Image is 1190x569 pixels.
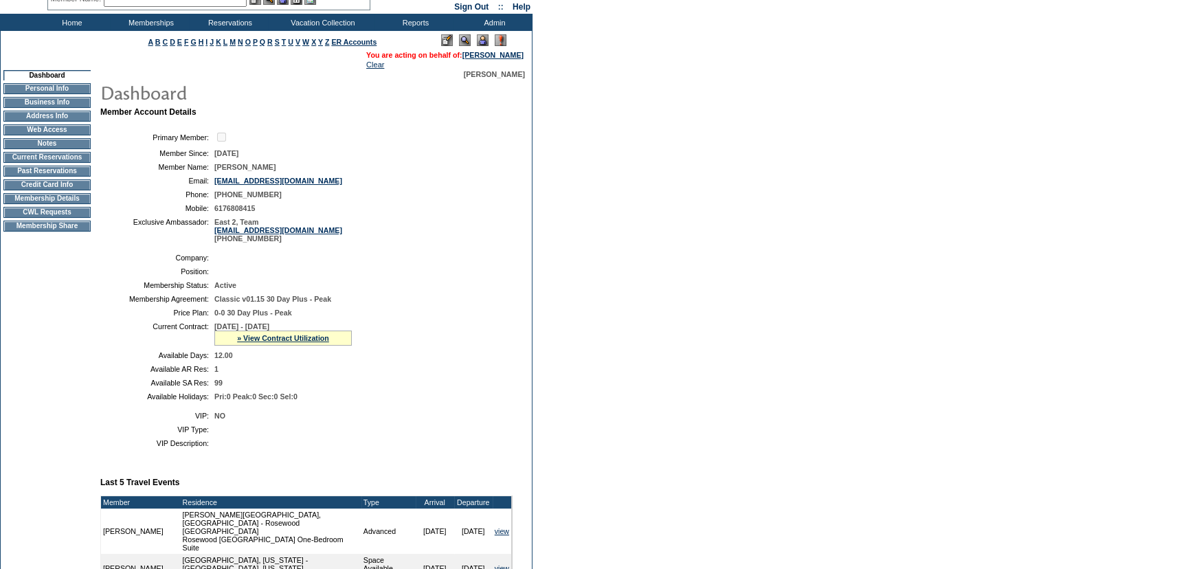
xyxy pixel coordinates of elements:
a: Z [325,38,330,46]
span: East 2, Team [PHONE_NUMBER] [214,218,342,243]
td: Notes [3,138,91,149]
span: 6176808415 [214,204,255,212]
td: Reservations [189,14,268,31]
b: Member Account Details [100,107,197,117]
span: Pri:0 Peak:0 Sec:0 Sel:0 [214,392,297,401]
td: [PERSON_NAME] [101,509,181,554]
td: Company: [106,254,209,262]
td: VIP Type: [106,425,209,434]
span: [PERSON_NAME] [464,70,525,78]
td: Type [361,496,416,509]
td: Dashboard [3,70,91,80]
a: G [190,38,196,46]
a: Q [260,38,265,46]
a: » View Contract Utilization [237,334,329,342]
a: E [177,38,182,46]
td: Email: [106,177,209,185]
span: [PHONE_NUMBER] [214,190,282,199]
td: Credit Card Info [3,179,91,190]
a: R [267,38,273,46]
td: Current Reservations [3,152,91,163]
td: Position: [106,267,209,276]
td: Phone: [106,190,209,199]
td: Departure [454,496,493,509]
td: Arrival [416,496,454,509]
a: Clear [366,60,384,69]
a: B [155,38,161,46]
td: Membership Share [3,221,91,232]
td: VIP Description: [106,439,209,447]
td: Member [101,496,181,509]
a: K [216,38,221,46]
td: [DATE] [416,509,454,554]
a: Help [513,2,530,12]
td: Admin [453,14,532,31]
a: P [253,38,258,46]
td: CWL Requests [3,207,91,218]
a: F [184,38,189,46]
a: L [223,38,227,46]
td: Address Info [3,111,91,122]
span: [DATE] [214,149,238,157]
img: View Mode [459,34,471,46]
td: Residence [181,496,361,509]
a: view [495,527,509,535]
td: Personal Info [3,83,91,94]
a: M [229,38,236,46]
a: D [170,38,175,46]
td: Business Info [3,97,91,108]
a: S [275,38,280,46]
a: T [282,38,287,46]
td: Available Holidays: [106,392,209,401]
td: Vacation Collection [268,14,374,31]
td: Membership Status: [106,281,209,289]
a: [EMAIL_ADDRESS][DOMAIN_NAME] [214,226,342,234]
span: :: [498,2,504,12]
span: 12.00 [214,351,233,359]
a: W [302,38,309,46]
span: NO [214,412,225,420]
td: Available SA Res: [106,379,209,387]
td: Membership Details [3,193,91,204]
td: Reports [374,14,453,31]
a: A [148,38,153,46]
a: [EMAIL_ADDRESS][DOMAIN_NAME] [214,177,342,185]
span: You are acting on behalf of: [366,51,524,59]
a: V [295,38,300,46]
td: Available AR Res: [106,365,209,373]
span: 99 [214,379,223,387]
span: 1 [214,365,218,373]
img: Edit Mode [441,34,453,46]
td: Current Contract: [106,322,209,346]
a: [PERSON_NAME] [462,51,524,59]
img: pgTtlDashboard.gif [100,78,374,106]
td: Member Since: [106,149,209,157]
td: VIP: [106,412,209,420]
td: Available Days: [106,351,209,359]
b: Last 5 Travel Events [100,478,179,487]
span: Active [214,281,236,289]
a: O [245,38,251,46]
a: Y [318,38,323,46]
td: Web Access [3,124,91,135]
td: Primary Member: [106,131,209,144]
td: Mobile: [106,204,209,212]
a: X [311,38,316,46]
span: [DATE] - [DATE] [214,322,269,331]
td: Price Plan: [106,309,209,317]
a: U [288,38,293,46]
td: Member Name: [106,163,209,171]
a: H [199,38,204,46]
td: [PERSON_NAME][GEOGRAPHIC_DATA], [GEOGRAPHIC_DATA] - Rosewood [GEOGRAPHIC_DATA] Rosewood [GEOGRAPH... [181,509,361,554]
span: [PERSON_NAME] [214,163,276,171]
td: Past Reservations [3,166,91,177]
img: Log Concern/Member Elevation [495,34,506,46]
span: 0-0 30 Day Plus - Peak [214,309,292,317]
a: I [205,38,207,46]
td: Advanced [361,509,416,554]
a: J [210,38,214,46]
td: Membership Agreement: [106,295,209,303]
a: ER Accounts [331,38,377,46]
a: Sign Out [454,2,489,12]
img: Impersonate [477,34,489,46]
